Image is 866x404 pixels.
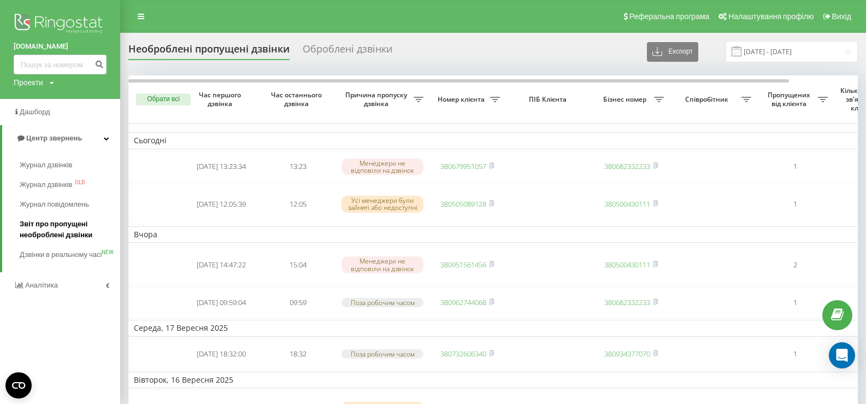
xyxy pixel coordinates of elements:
span: Пропущених від клієнта [762,91,818,108]
span: Налаштування профілю [728,12,814,21]
td: [DATE] 12:05:39 [183,184,260,224]
span: Співробітник [675,95,741,104]
td: 1 [757,287,833,318]
span: Номер клієнта [434,95,490,104]
a: 380682332233 [604,161,650,171]
span: Час останнього дзвінка [268,91,327,108]
span: Бізнес номер [598,95,654,104]
a: Звіт про пропущені необроблені дзвінки [20,214,120,245]
span: Звіт про пропущені необроблені дзвінки [20,219,115,241]
td: [DATE] 09:59:04 [183,287,260,318]
span: Реферальна програма [629,12,710,21]
a: [DOMAIN_NAME] [14,41,107,52]
span: Центр звернень [26,134,82,142]
a: 380732606340 [440,349,486,359]
span: Журнал повідомлень [20,199,89,210]
button: Обрати всі [136,93,191,106]
button: Open CMP widget [5,372,32,399]
td: 12:05 [260,184,336,224]
div: Необроблені пропущені дзвінки [128,43,290,60]
a: 380679951057 [440,161,486,171]
td: 18:32 [260,339,336,370]
td: [DATE] 13:23:34 [183,151,260,182]
td: [DATE] 18:32:00 [183,339,260,370]
span: Причина пропуску дзвінка [341,91,414,108]
div: Open Intercom Messenger [829,342,855,368]
div: Менеджери не відповіли на дзвінок [341,159,423,175]
a: Центр звернень [2,125,120,151]
td: 2 [757,245,833,285]
a: 380951561456 [440,260,486,270]
td: 1 [757,151,833,182]
td: [DATE] 14:47:22 [183,245,260,285]
a: 380682332233 [604,297,650,307]
span: Аналiтика [25,281,58,289]
a: Дзвінки в реальному часіNEW [20,245,120,265]
td: 15:04 [260,245,336,285]
span: Дзвінки в реальному часі [20,249,102,260]
span: ПІБ Клієнта [515,95,584,104]
a: Журнал дзвінків [20,155,120,175]
a: 380500430111 [604,260,650,270]
img: Ringostat logo [14,11,107,38]
div: Усі менеджери були зайняті або недоступні [341,196,423,212]
div: Проекти [14,77,43,88]
span: Вихід [832,12,851,21]
div: Поза робочим часом [341,298,423,307]
a: 380934377070 [604,349,650,359]
button: Експорт [647,42,698,62]
td: 13:23 [260,151,336,182]
a: Журнал дзвінківOLD [20,175,120,195]
span: Час першого дзвінка [192,91,251,108]
a: Журнал повідомлень [20,195,120,214]
div: Оброблені дзвінки [303,43,392,60]
a: 380500430111 [604,199,650,209]
span: Журнал дзвінків [20,160,72,171]
span: Дашборд [20,108,50,116]
td: 1 [757,184,833,224]
span: Журнал дзвінків [20,179,72,190]
td: 09:59 [260,287,336,318]
div: Менеджери не відповіли на дзвінок [341,256,423,273]
input: Пошук за номером [14,55,107,74]
a: 380505089128 [440,199,486,209]
td: 1 [757,339,833,370]
div: Поза робочим часом [341,349,423,359]
a: 380962744068 [440,297,486,307]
